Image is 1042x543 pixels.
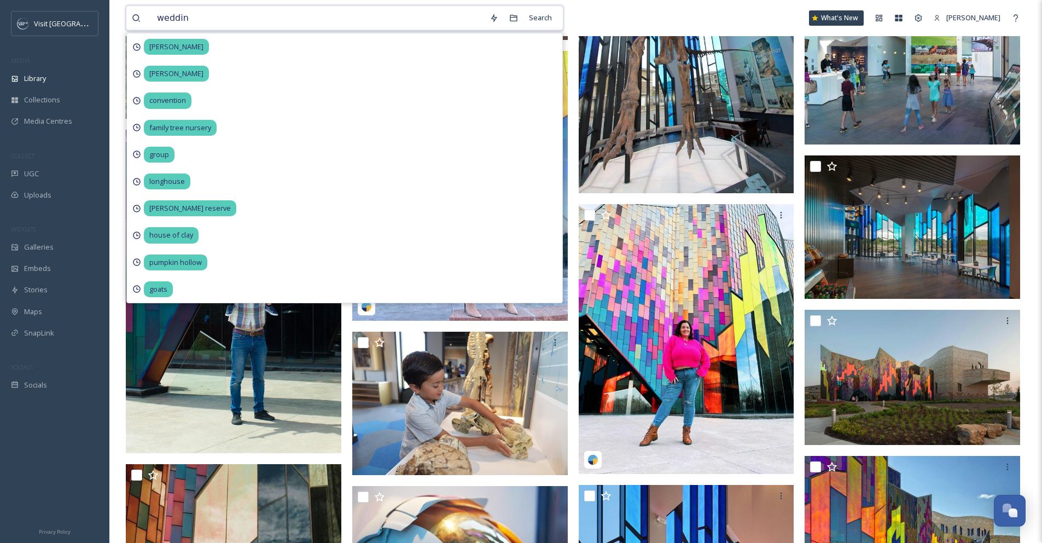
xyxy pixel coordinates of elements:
[126,130,341,453] img: c544857c-706b-6b4c-5da8-e38837189c2e.jpg
[24,73,46,84] span: Library
[144,147,174,163] span: group
[11,363,33,371] span: SOCIALS
[579,204,794,474] img: jolene.mendez_04012025_18001375655383265.jpg
[144,93,191,108] span: convention
[24,242,54,252] span: Galleries
[805,155,1020,299] img: 651ae84b-757c-5621-6998-a4f3ae002c71.jpg
[24,190,51,200] span: Uploads
[24,263,51,274] span: Embeds
[39,528,71,535] span: Privacy Policy
[144,200,236,216] span: [PERSON_NAME] reserve
[144,281,173,297] span: goats
[11,152,34,160] span: COLLECT
[24,380,47,390] span: Socials
[352,332,568,476] img: 0947dda0-ba6e-6372-4af0-66f9743600c3.jpg
[928,7,1006,28] a: [PERSON_NAME]
[24,116,72,126] span: Media Centres
[24,328,54,338] span: SnapLink
[946,13,1000,22] span: [PERSON_NAME]
[144,66,209,82] span: [PERSON_NAME]
[18,18,28,29] img: c3es6xdrejuflcaqpovn.png
[152,6,484,30] input: Search your library
[39,524,71,538] a: Privacy Policy
[805,310,1020,445] img: 9afdada3-2d39-bf1b-749c-12308a5b9fa4.jpg
[523,7,557,28] div: Search
[11,56,30,65] span: MEDIA
[11,225,36,233] span: WIDGETS
[24,285,48,295] span: Stories
[24,169,39,179] span: UGC
[34,18,119,28] span: Visit [GEOGRAPHIC_DATA]
[994,495,1026,527] button: Open Chat
[144,255,207,270] span: pumpkin hollow
[24,95,60,105] span: Collections
[361,301,372,312] img: snapsea-logo.png
[587,454,598,465] img: snapsea-logo.png
[144,227,199,243] span: house of clay
[144,174,190,189] span: longhouse
[24,307,42,317] span: Maps
[809,10,864,26] a: What's New
[144,39,209,55] span: [PERSON_NAME]
[144,120,217,136] span: family tree nursery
